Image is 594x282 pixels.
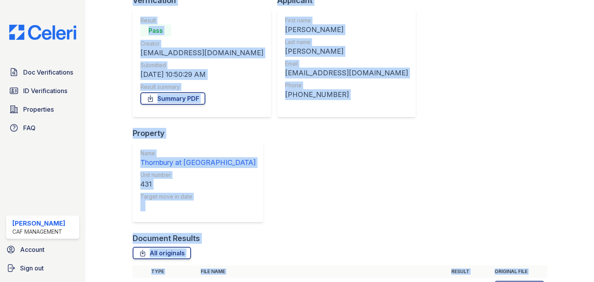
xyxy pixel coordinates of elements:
span: Properties [23,105,54,114]
div: CAF Management [12,228,65,236]
a: Name Thornbury at [GEOGRAPHIC_DATA] [140,149,256,168]
div: Email [285,60,408,68]
div: Last name [285,38,408,46]
div: First name [285,17,408,24]
a: ID Verifications [6,83,79,99]
span: FAQ [23,123,36,133]
div: Result [140,17,263,24]
a: Properties [6,102,79,117]
th: Result [448,265,492,278]
div: Submitted [140,61,263,69]
div: Creator [140,40,263,48]
a: FAQ [6,120,79,136]
a: Summary PDF [140,92,205,105]
span: Doc Verifications [23,68,73,77]
div: Name [140,149,256,157]
div: Result summary [140,83,263,91]
span: ID Verifications [23,86,67,95]
th: Type [148,265,198,278]
div: 431 [140,179,256,190]
div: [EMAIL_ADDRESS][DOMAIN_NAME] [140,48,263,58]
a: Doc Verifications [6,65,79,80]
th: File name [198,265,448,278]
div: Phone [285,82,408,89]
div: [PERSON_NAME] [285,24,408,35]
a: Account [3,242,82,257]
div: [PERSON_NAME] [285,46,408,57]
span: Account [20,245,44,254]
th: Original file [492,265,547,278]
img: CE_Logo_Blue-a8612792a0a2168367f1c8372b55b34899dd931a85d93a1a3d3e32e68fde9ad4.png [3,25,82,40]
div: - [140,200,256,211]
div: Target move in date [140,193,256,200]
div: Property [133,128,270,139]
a: Sign out [3,260,82,276]
div: [PERSON_NAME] [12,219,65,228]
div: Unit number [140,171,256,179]
div: Pass [140,24,171,37]
span: Sign out [20,263,44,273]
div: Thornbury at [GEOGRAPHIC_DATA] [140,157,256,168]
a: All originals [133,247,191,259]
div: [PHONE_NUMBER] [285,89,408,100]
div: [EMAIL_ADDRESS][DOMAIN_NAME] [285,68,408,78]
div: [DATE] 10:50:29 AM [140,69,263,80]
div: Document Results [133,233,200,244]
